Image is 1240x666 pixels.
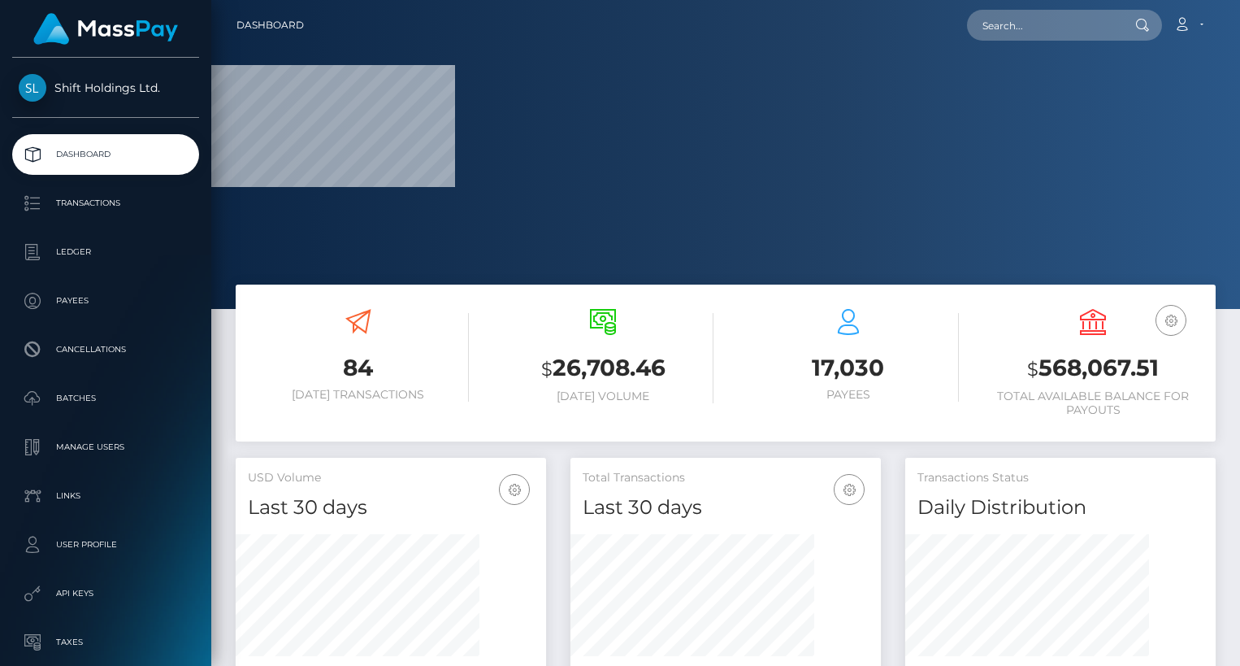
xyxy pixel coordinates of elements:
[236,8,304,42] a: Dashboard
[12,476,199,516] a: Links
[19,581,193,606] p: API Keys
[493,390,714,403] h6: [DATE] Volume
[493,352,714,385] h3: 26,708.46
[248,388,469,402] h6: [DATE] Transactions
[12,134,199,175] a: Dashboard
[541,358,553,381] small: $
[12,525,199,565] a: User Profile
[12,573,199,614] a: API Keys
[583,470,869,486] h5: Total Transactions
[19,337,193,362] p: Cancellations
[12,183,199,224] a: Transactions
[983,390,1204,417] h6: Total Available Balance for Payouts
[738,352,959,384] h3: 17,030
[19,191,193,215] p: Transactions
[583,494,869,522] h4: Last 30 days
[917,470,1203,486] h5: Transactions Status
[12,232,199,272] a: Ledger
[738,388,959,402] h6: Payees
[248,352,469,384] h3: 84
[12,81,199,95] span: Shift Holdings Ltd.
[12,329,199,370] a: Cancellations
[19,240,193,264] p: Ledger
[983,352,1204,385] h3: 568,067.51
[248,470,534,486] h5: USD Volume
[1027,358,1038,381] small: $
[12,281,199,321] a: Payees
[19,386,193,411] p: Batches
[248,494,534,522] h4: Last 30 days
[33,13,178,45] img: MassPay Logo
[12,378,199,419] a: Batches
[917,494,1203,522] h4: Daily Distribution
[19,630,193,655] p: Taxes
[19,142,193,167] p: Dashboard
[19,533,193,557] p: User Profile
[967,10,1120,41] input: Search...
[19,74,46,102] img: Shift Holdings Ltd.
[19,289,193,313] p: Payees
[12,427,199,468] a: Manage Users
[19,435,193,459] p: Manage Users
[12,622,199,663] a: Taxes
[19,484,193,508] p: Links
